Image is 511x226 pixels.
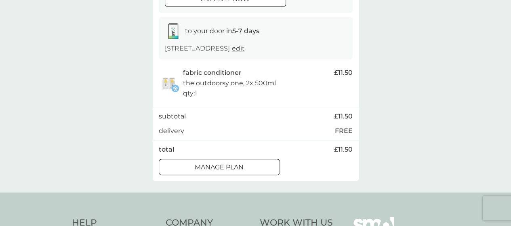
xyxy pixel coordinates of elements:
p: FREE [335,126,353,136]
p: the outdoorsy one, 2x 500ml [183,78,276,89]
p: total [159,144,174,155]
p: fabric conditioner [183,68,242,78]
a: edit [232,44,245,52]
button: Manage plan [159,159,280,175]
p: delivery [159,126,184,136]
p: qty : 1 [183,88,197,99]
p: subtotal [159,111,186,122]
span: £11.50 [334,68,353,78]
span: £11.50 [334,144,353,155]
strong: 5-7 days [232,27,259,35]
p: Manage plan [195,162,244,173]
span: £11.50 [334,111,353,122]
p: [STREET_ADDRESS] [165,43,245,54]
span: to your door in [185,27,259,35]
